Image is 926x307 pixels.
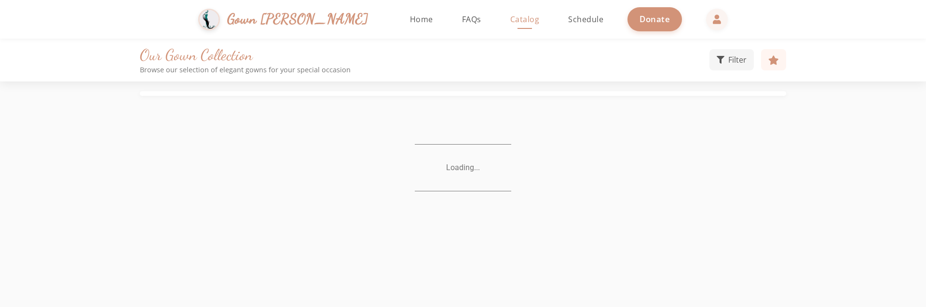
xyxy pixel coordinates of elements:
[140,66,709,74] p: Browse our selection of elegant gowns for your special occasion
[640,13,670,25] span: Donate
[415,144,511,191] p: Loading...
[227,9,368,29] span: Gown [PERSON_NAME]
[709,49,754,70] button: Filter
[140,46,709,64] h1: Our Gown Collection
[510,14,540,25] span: Catalog
[198,6,378,33] a: Gown [PERSON_NAME]
[728,54,747,66] span: Filter
[198,9,220,30] img: Gown Gmach Logo
[627,7,682,31] a: Donate
[462,14,481,25] span: FAQs
[410,14,433,25] span: Home
[568,14,603,25] span: Schedule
